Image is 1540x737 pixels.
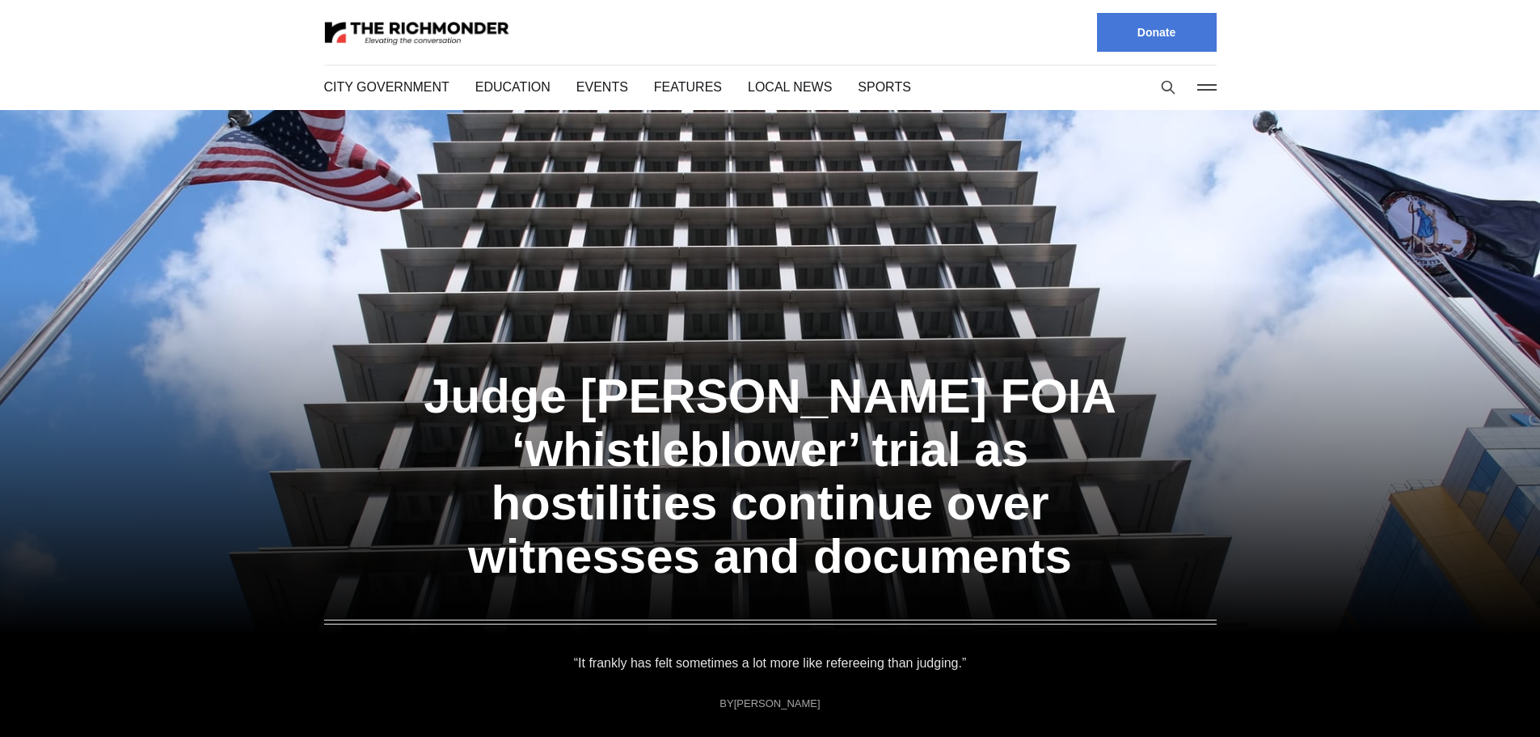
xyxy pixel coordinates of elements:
button: Search this site [1156,75,1180,100]
a: Events [572,78,620,96]
a: [PERSON_NAME] [732,696,820,711]
a: Sports [841,78,890,96]
div: By [720,697,820,709]
a: Features [646,78,709,96]
img: The Richmonder [324,19,510,47]
a: Donate [1097,13,1217,52]
p: “It frankly has felt sometimes a lot more like refereeing than judging.” [574,652,967,675]
a: Education [471,78,546,96]
a: Judge [PERSON_NAME] FOIA ‘whistleblower’ trial as hostilities continue over witnesses and documents [411,362,1129,591]
a: Local News [735,78,815,96]
a: City Government [324,78,445,96]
